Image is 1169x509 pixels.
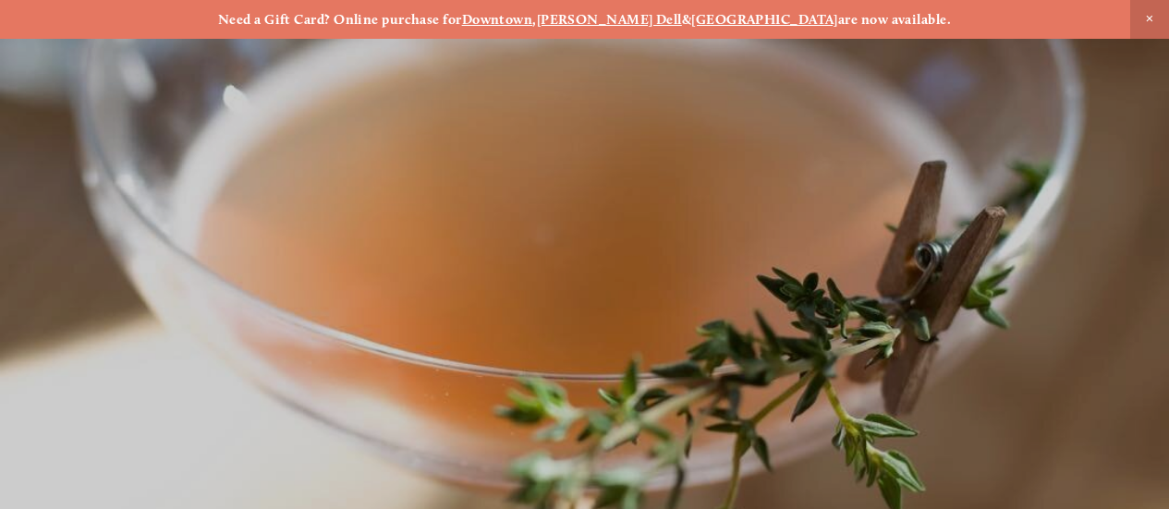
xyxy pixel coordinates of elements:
[218,11,462,28] strong: Need a Gift Card? Online purchase for
[532,11,536,28] strong: ,
[691,11,838,28] a: [GEOGRAPHIC_DATA]
[462,11,533,28] a: Downtown
[838,11,951,28] strong: are now available.
[682,11,691,28] strong: &
[537,11,682,28] a: [PERSON_NAME] Dell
